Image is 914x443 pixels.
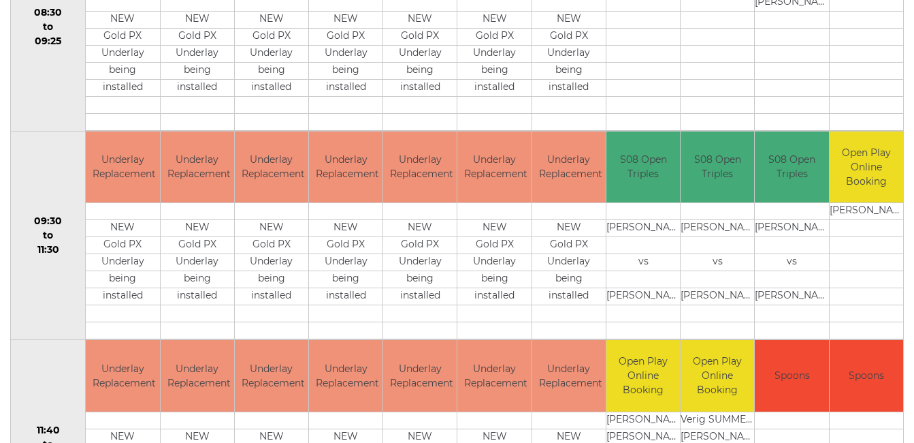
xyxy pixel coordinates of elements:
td: being [86,62,159,79]
td: installed [161,288,234,305]
td: being [235,271,308,288]
td: [PERSON_NAME] [755,220,828,237]
td: NEW [457,220,531,237]
td: Underlay Replacement [86,132,159,203]
td: Verig SUMMERFIELD [681,412,754,429]
td: Open Play Online Booking [830,132,903,203]
td: Gold PX [309,28,382,45]
td: Open Play Online Booking [681,340,754,412]
td: Underlay Replacement [309,132,382,203]
td: vs [606,254,680,271]
td: S08 Open Triples [606,132,680,203]
td: Underlay Replacement [86,340,159,412]
td: [PERSON_NAME] [606,220,680,237]
td: installed [532,288,606,305]
td: [PERSON_NAME] [755,288,828,305]
td: Gold PX [235,28,308,45]
td: Gold PX [161,237,234,254]
td: Spoons [830,340,903,412]
td: vs [681,254,754,271]
td: installed [383,288,457,305]
td: installed [309,288,382,305]
td: NEW [161,220,234,237]
td: Underlay [457,254,531,271]
td: being [532,271,606,288]
td: installed [457,79,531,96]
td: S08 Open Triples [681,132,754,203]
td: Gold PX [309,237,382,254]
td: being [161,271,234,288]
td: Underlay Replacement [532,132,606,203]
td: Underlay [86,45,159,62]
td: NEW [86,11,159,28]
td: Underlay [309,45,382,62]
td: being [309,271,382,288]
td: [PERSON_NAME] [606,412,680,429]
td: NEW [532,11,606,28]
td: vs [755,254,828,271]
td: being [383,271,457,288]
td: Gold PX [235,237,308,254]
td: Underlay [383,45,457,62]
td: Underlay Replacement [457,340,531,412]
td: Underlay Replacement [235,132,308,203]
td: Underlay [309,254,382,271]
td: Underlay Replacement [235,340,308,412]
td: Gold PX [86,28,159,45]
td: 09:30 to 11:30 [11,131,86,340]
td: Underlay Replacement [532,340,606,412]
td: Underlay [532,254,606,271]
td: Underlay [532,45,606,62]
td: being [309,62,382,79]
td: [PERSON_NAME] [681,220,754,237]
td: being [457,62,531,79]
td: installed [457,288,531,305]
td: NEW [235,11,308,28]
td: installed [86,79,159,96]
td: [PERSON_NAME] [606,288,680,305]
td: Underlay [161,254,234,271]
td: NEW [457,11,531,28]
td: Underlay [161,45,234,62]
td: installed [86,288,159,305]
td: installed [309,79,382,96]
td: Underlay Replacement [309,340,382,412]
td: Underlay Replacement [383,340,457,412]
td: Underlay [235,45,308,62]
td: NEW [235,220,308,237]
td: Underlay Replacement [457,132,531,203]
td: Gold PX [383,237,457,254]
td: [PERSON_NAME] [830,203,903,220]
td: Underlay [457,45,531,62]
td: Gold PX [383,28,457,45]
td: Underlay Replacement [161,132,234,203]
td: Underlay Replacement [161,340,234,412]
td: NEW [383,220,457,237]
td: [PERSON_NAME] [681,288,754,305]
td: NEW [309,11,382,28]
td: S08 Open Triples [755,132,828,203]
td: Spoons [755,340,828,412]
td: installed [235,288,308,305]
td: NEW [86,220,159,237]
td: being [161,62,234,79]
td: Open Play Online Booking [606,340,680,412]
td: installed [383,79,457,96]
td: Gold PX [532,28,606,45]
td: Underlay [235,254,308,271]
td: Gold PX [86,237,159,254]
td: installed [235,79,308,96]
td: installed [161,79,234,96]
td: being [383,62,457,79]
td: NEW [161,11,234,28]
td: being [235,62,308,79]
td: Underlay [86,254,159,271]
td: Gold PX [532,237,606,254]
td: Gold PX [161,28,234,45]
td: Gold PX [457,237,531,254]
td: installed [532,79,606,96]
td: Underlay Replacement [383,132,457,203]
td: NEW [532,220,606,237]
td: NEW [309,220,382,237]
td: being [457,271,531,288]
